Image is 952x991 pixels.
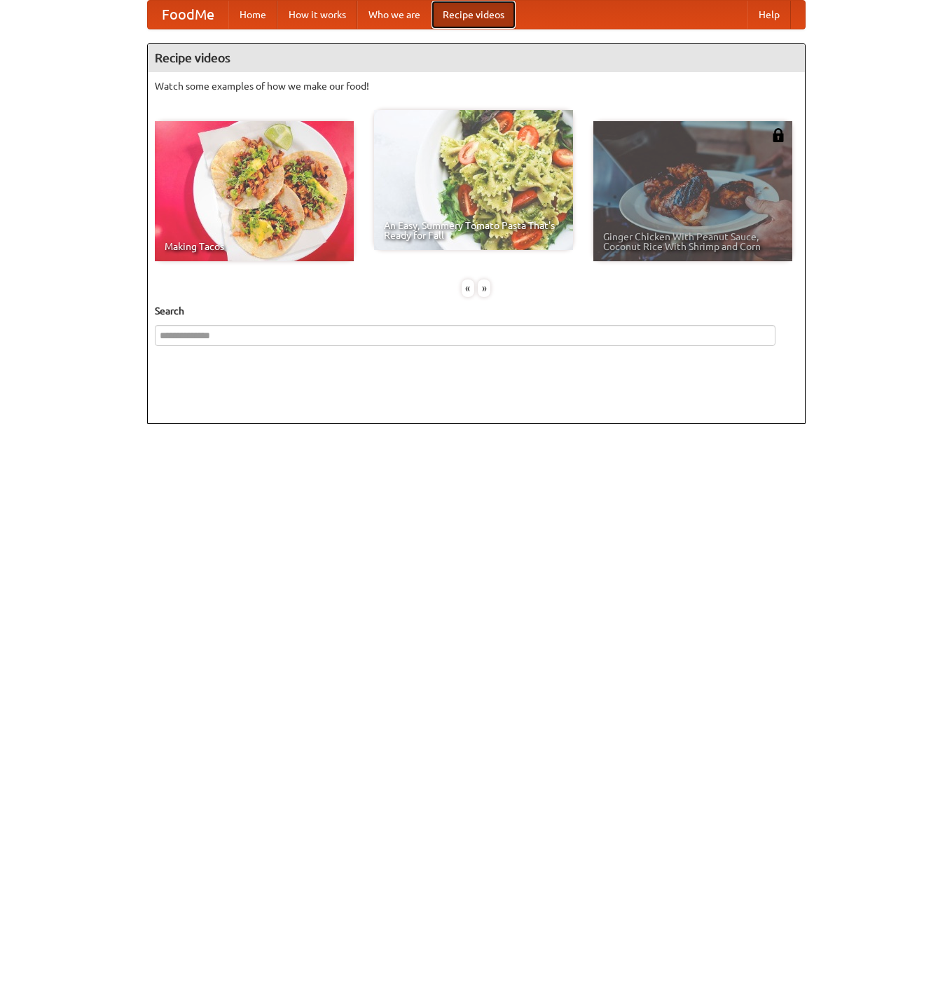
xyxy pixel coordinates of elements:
span: Making Tacos [165,242,344,251]
span: An Easy, Summery Tomato Pasta That's Ready for Fall [384,221,563,240]
a: Recipe videos [432,1,516,29]
div: » [478,279,490,297]
img: 483408.png [771,128,785,142]
a: Help [747,1,791,29]
a: How it works [277,1,357,29]
h5: Search [155,304,798,318]
p: Watch some examples of how we make our food! [155,79,798,93]
a: An Easy, Summery Tomato Pasta That's Ready for Fall [374,110,573,250]
div: « [462,279,474,297]
a: Making Tacos [155,121,354,261]
a: Home [228,1,277,29]
a: Who we are [357,1,432,29]
a: FoodMe [148,1,228,29]
h4: Recipe videos [148,44,805,72]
